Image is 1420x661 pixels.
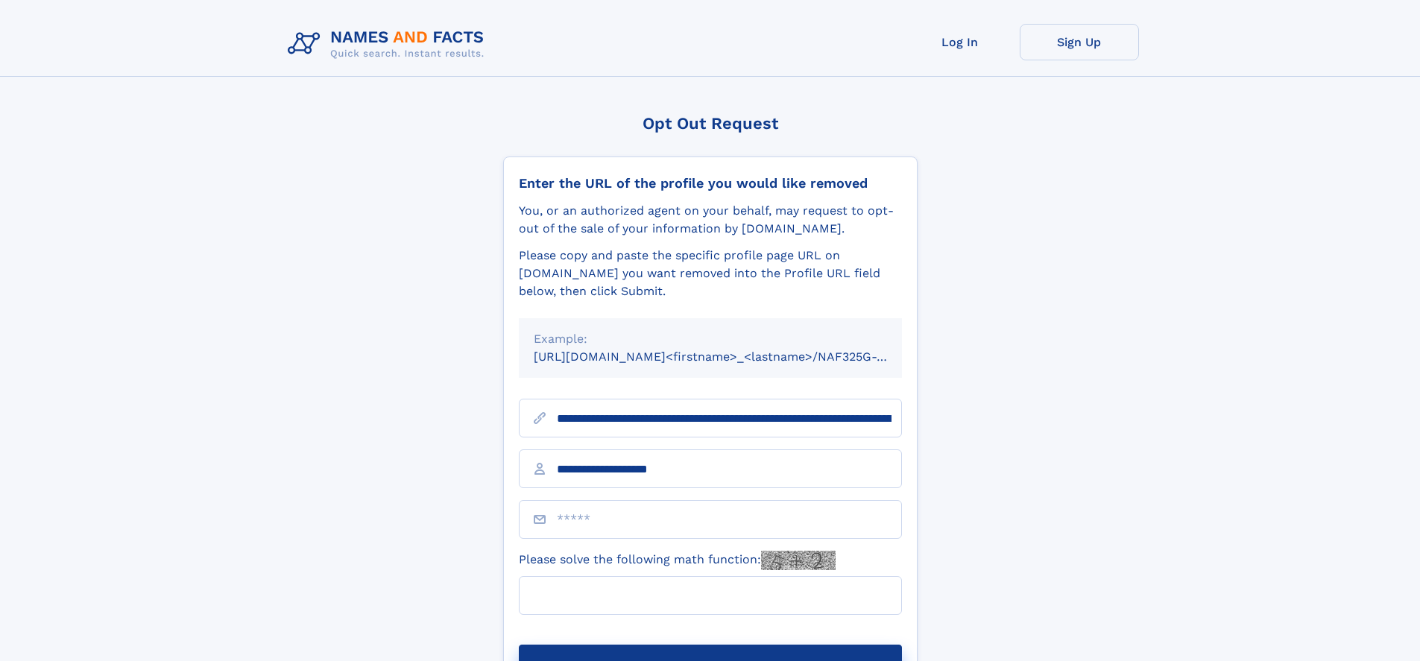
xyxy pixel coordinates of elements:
[282,24,496,64] img: Logo Names and Facts
[534,350,930,364] small: [URL][DOMAIN_NAME]<firstname>_<lastname>/NAF325G-xxxxxxxx
[519,175,902,192] div: Enter the URL of the profile you would like removed
[503,114,918,133] div: Opt Out Request
[900,24,1020,60] a: Log In
[519,247,902,300] div: Please copy and paste the specific profile page URL on [DOMAIN_NAME] you want removed into the Pr...
[1020,24,1139,60] a: Sign Up
[519,551,836,570] label: Please solve the following math function:
[519,202,902,238] div: You, or an authorized agent on your behalf, may request to opt-out of the sale of your informatio...
[534,330,887,348] div: Example:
